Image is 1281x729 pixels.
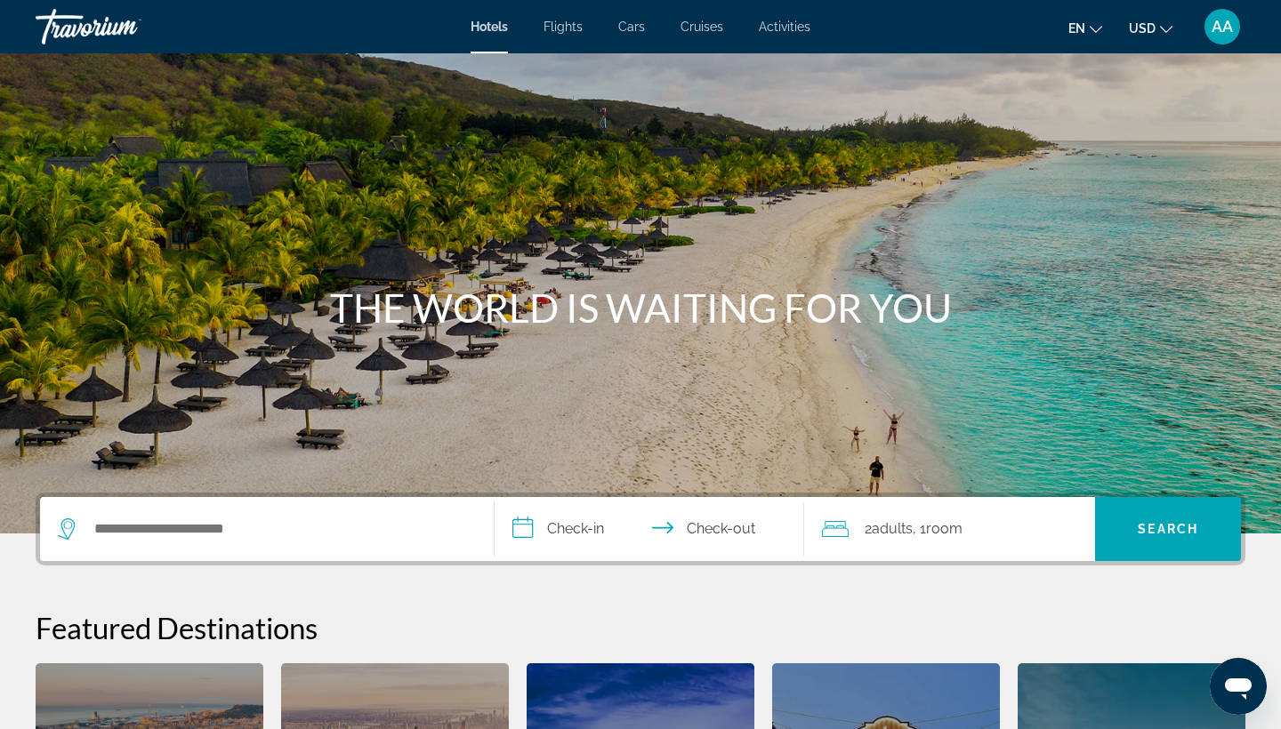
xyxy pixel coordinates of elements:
button: Select check in and out date [495,497,804,561]
h2: Featured Destinations [36,610,1245,645]
span: , 1 [913,517,963,541]
span: Adults [872,520,913,537]
button: Change language [1068,15,1102,41]
a: Activities [759,20,810,34]
span: Room [926,520,963,537]
button: Travelers: 2 adults, 0 children [804,497,1096,561]
a: Cruises [681,20,723,34]
button: Change currency [1129,15,1172,41]
a: Hotels [471,20,508,34]
button: User Menu [1199,8,1245,45]
span: USD [1129,21,1156,36]
button: Search [1095,497,1241,561]
a: Cars [618,20,645,34]
a: Flights [544,20,583,34]
div: Search widget [40,497,1241,561]
span: 2 [865,517,913,541]
a: Travorium [36,4,213,50]
iframe: Кнопка запуска окна обмена сообщениями [1210,658,1267,715]
span: AA [1212,18,1233,36]
h1: THE WORLD IS WAITING FOR YOU [307,284,974,331]
span: Search [1138,522,1198,536]
input: Search hotel destination [93,516,467,542]
span: en [1068,21,1085,36]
